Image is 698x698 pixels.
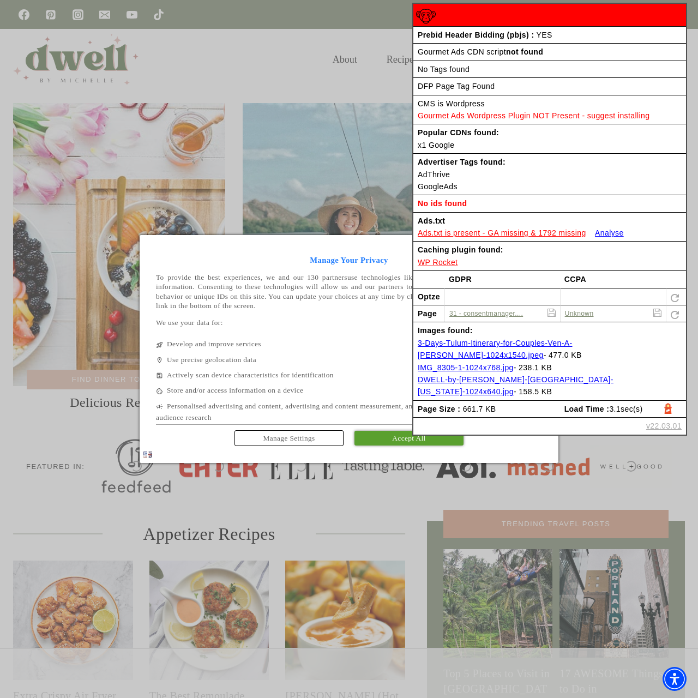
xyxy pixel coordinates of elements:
[416,7,436,26] img: wCtt+hfi+TtpgAAAABJRU5ErkJggg==
[418,309,437,318] strong: Page
[418,405,460,413] strong: Page Size :
[418,245,503,254] strong: Caching plugin found:
[418,339,573,359] a: 3-Days-Tulum-Itinerary-for-Couples-Ven-A-[PERSON_NAME]-1024x1540.jpeg
[418,158,506,166] strong: Advertiser Tags found:
[418,199,467,208] strong: No ids found
[413,95,686,124] td: CMS is Wordpress
[537,31,552,39] gads_data: YES
[646,420,682,432] a: v22.03.01
[418,128,499,137] strong: Popular CDNs found:
[564,405,610,413] strong: Load Time :
[418,170,458,191] gads_data: AdThrive GoogleAds
[418,216,445,225] strong: Ads.txt
[560,305,666,322] td: Page CCPA Unknown { "version":1 ,"uspString":"1---" }
[418,111,649,120] span: Gourmet Ads Wordpress Plugin NOT Present - suggest installing
[418,31,534,39] strong: Prebid Header Bidding (pbjs) :
[506,47,543,56] b: not found
[449,310,523,317] a: 31 - consentmanager....
[418,363,514,372] a: IMG_8305-1-1024x768.jpg
[413,400,686,417] tr: Click to open Google Lighthouse page analysis
[418,258,458,267] a: WP Rocket
[418,326,473,335] strong: Images found:
[595,228,624,237] a: Analyse
[565,310,594,317] a: Unknown
[413,77,686,94] td: DFP Page Tag Found
[564,275,586,284] strong: CCPA
[413,43,686,60] td: Gourmet Ads CDN script
[418,141,454,149] gads_data: x1 Google
[609,405,621,413] gads_data: 3.1
[444,305,560,322] td: Page 31 - consentmanager.net {"tcString":"CQV7soAQV7soAAfKtBENB3FgAAAAAEPgAAigAAATpgWgALAAcABUAC4...
[418,292,440,301] strong: Optze
[560,400,686,417] td: sec(s)
[663,667,687,691] div: Accessibility Menu
[418,339,613,396] gads_data: - 477.0 KB - 238.1 KB - 158.5 KB
[418,375,613,396] a: DWELL-by-[PERSON_NAME]-[GEOGRAPHIC_DATA]-[US_STATE]-1024x640.jpg
[463,405,496,413] gads_data: 661.7 KB
[413,61,686,77] td: No Tags found
[418,228,586,237] a: Ads.txt is present - GA missing & 1792 missing
[413,4,686,26] tr: Red - No tags found Red - false caching found Red - Ads.txt present but GA missing 1792 missing
[449,275,472,284] strong: GDPR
